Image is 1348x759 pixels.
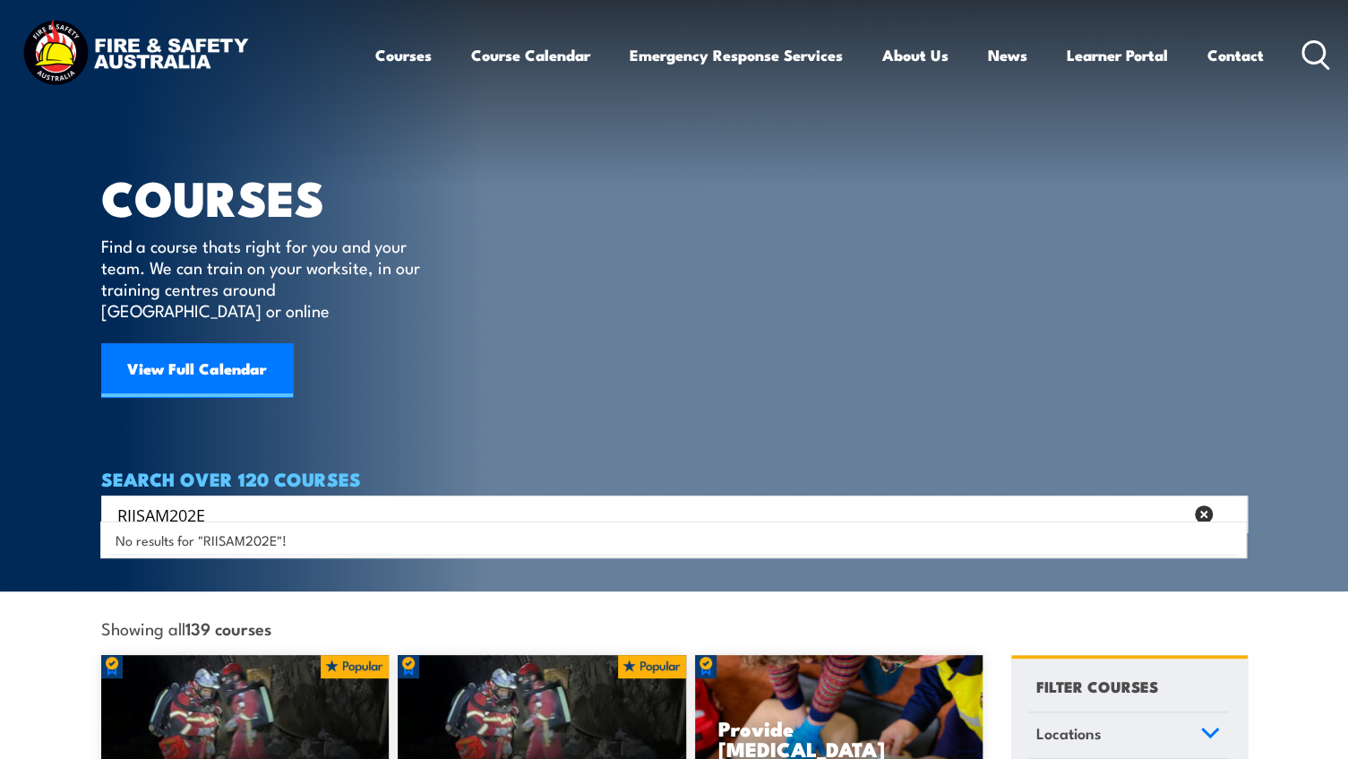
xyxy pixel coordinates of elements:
a: About Us [882,31,949,79]
a: Contact [1207,31,1264,79]
p: Find a course thats right for you and your team. We can train on your worksite, in our training c... [101,235,428,321]
button: Search magnifier button [1216,502,1241,527]
a: Emergency Response Services [630,31,843,79]
input: Search input [117,501,1183,528]
a: Learner Portal [1067,31,1168,79]
span: Locations [1036,721,1102,746]
form: Search form [121,502,1187,527]
a: News [988,31,1027,79]
a: Locations [1028,712,1228,759]
span: Showing all [101,618,271,637]
span: No results for "RIISAM202E"! [116,531,287,548]
a: View Full Calendar [101,343,293,397]
a: Courses [375,31,432,79]
h4: SEARCH OVER 120 COURSES [101,469,1248,488]
h1: COURSES [101,176,446,218]
strong: 139 courses [185,616,271,640]
h4: FILTER COURSES [1036,674,1158,698]
a: Course Calendar [471,31,590,79]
